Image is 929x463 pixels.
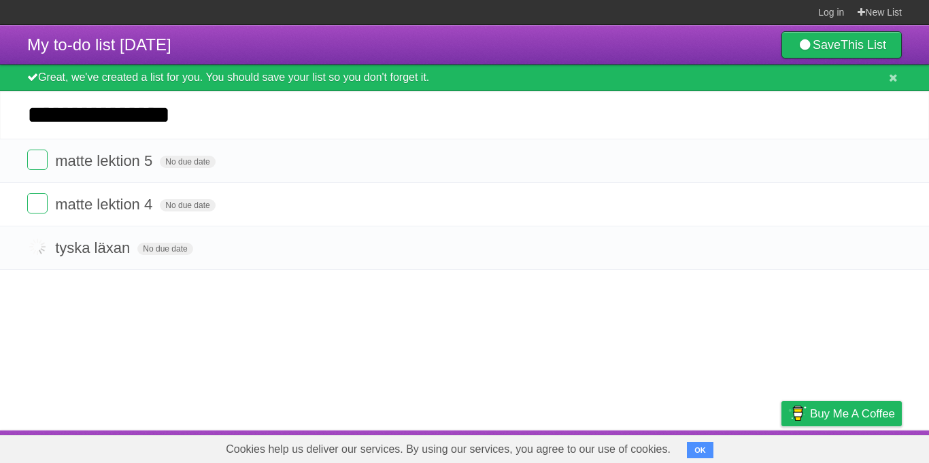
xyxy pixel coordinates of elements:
a: Buy me a coffee [781,401,902,426]
a: SaveThis List [781,31,902,58]
span: No due date [160,156,215,168]
button: OK [687,442,713,458]
span: Buy me a coffee [810,402,895,426]
a: About [601,434,629,460]
label: Done [27,150,48,170]
label: Done [27,193,48,213]
label: Done [27,237,48,257]
span: No due date [160,199,215,211]
a: Privacy [764,434,799,460]
a: Suggest a feature [816,434,902,460]
span: My to-do list [DATE] [27,35,171,54]
span: tyska läxan [55,239,133,256]
b: This List [841,38,886,52]
span: Cookies help us deliver our services. By using our services, you agree to our use of cookies. [212,436,684,463]
a: Terms [717,434,747,460]
a: Developers [645,434,700,460]
span: matte lektion 4 [55,196,156,213]
span: matte lektion 5 [55,152,156,169]
span: No due date [137,243,192,255]
img: Buy me a coffee [788,402,807,425]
